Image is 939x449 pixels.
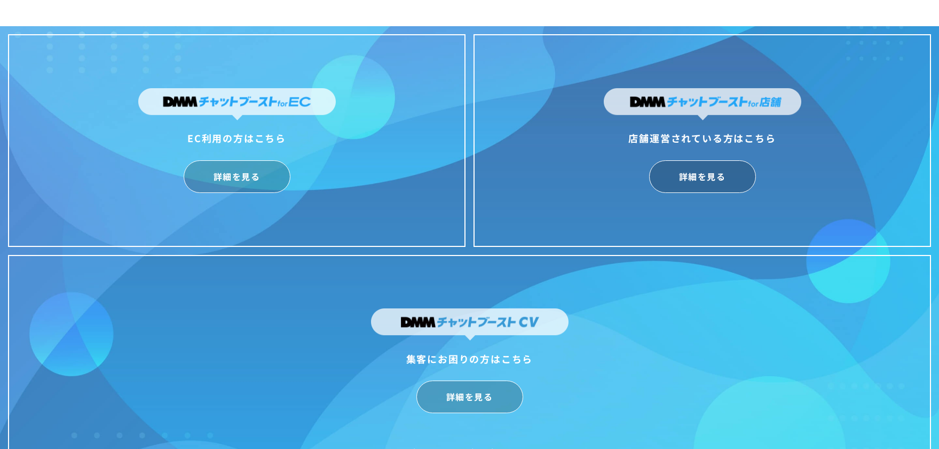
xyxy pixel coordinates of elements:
[371,308,569,340] img: DMMチャットブーストCV
[184,160,290,193] a: 詳細を見る
[416,381,523,413] a: 詳細を見る
[371,350,569,367] div: 集客にお困りの方はこちら
[649,160,756,193] a: 詳細を見る
[604,129,801,146] div: 店舗運営されている方はこちら
[138,129,336,146] div: EC利用の方はこちら
[138,88,336,120] img: DMMチャットブーストforEC
[604,88,801,120] img: DMMチャットブーストfor店舗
